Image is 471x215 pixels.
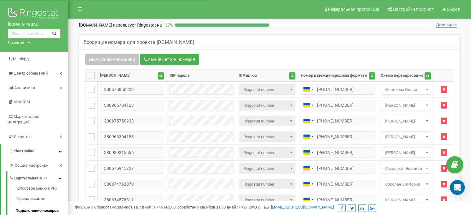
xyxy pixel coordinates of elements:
[79,22,162,28] p: [DOMAIN_NAME]
[301,179,315,189] div: Telephone country code
[113,23,162,28] span: использует Ringostat на
[328,7,379,12] span: Реферальная программа
[381,131,431,142] span: Оверченко Тетяна
[301,179,374,189] input: 050 123 4567
[383,85,429,94] span: Мішньова Олена
[381,195,431,205] span: Юнак Анна
[239,84,295,95] span: Ringostat number
[381,147,431,158] span: Дегнера Мирослава
[301,116,374,126] input: 050 123 4567
[241,148,293,157] span: Ringostat number
[239,131,295,142] span: Ringostat number
[301,163,315,173] div: Telephone country code
[383,180,429,189] span: Соколан Виктория
[239,147,295,158] span: Ringostat number
[84,40,194,45] h5: Входящие номера для проекта [DOMAIN_NAME]
[393,7,434,12] span: Настройки профиля
[241,180,293,189] span: Ringostat number
[383,133,429,141] span: Оверченко Тетяна
[301,116,315,126] div: Telephone country code
[94,205,176,209] span: Обработано звонков за 7 дней :
[239,116,295,126] span: Ringostat number
[381,73,423,79] div: Схема переадресации
[140,54,199,65] button: У меня нет SIP номеров
[11,57,29,61] span: Дашборд
[239,73,257,79] div: SIP шлюз
[301,100,374,110] input: 050 123 4567
[383,196,429,204] span: Юнак Анна
[162,22,175,28] p: 37 %
[301,148,315,157] div: Telephone country code
[383,148,429,157] span: Дегнера Мирослава
[301,147,374,158] input: 050 123 4567
[177,205,260,209] span: Обработано звонков за 30 дней :
[85,54,139,65] button: Массовые операции
[241,117,293,126] span: Ringostat number
[8,6,60,22] img: Ringostat logo
[15,186,68,193] a: Голосовое меню (IVR)
[447,7,460,12] span: Выход
[14,148,34,153] span: Настройки
[381,179,431,189] span: Соколан Виктория
[239,179,295,189] span: Ringostat number
[239,100,295,110] span: Ringostat number
[381,84,431,95] span: Мішньова Олена
[241,196,293,204] span: Ringostat number
[9,158,68,171] a: Общие настройки
[15,163,49,169] span: Общие настройки
[301,73,367,79] div: Номер в международном формате
[239,195,295,205] span: Ringostat number
[241,101,293,110] span: Ringostat number
[301,132,315,142] div: Telephone country code
[241,164,293,173] span: Ringostat number
[383,101,429,110] span: Гончарова Валерія
[301,84,315,94] div: Telephone country code
[301,131,374,142] input: 050 123 4567
[8,29,60,38] input: Поиск по номеру
[264,205,334,209] a: [EMAIL_ADDRESS][DOMAIN_NAME]
[13,100,30,104] span: Mini CRM
[15,193,68,205] a: Переадресация
[9,171,68,184] a: Виртуальная АТС
[14,175,47,181] span: Виртуальная АТС
[301,84,374,95] input: 050 123 4567
[381,116,431,126] span: Шевчук Виктория
[301,163,374,174] input: 050 123 4567
[301,195,374,205] input: 050 123 4567
[14,134,32,139] span: Средства
[74,205,93,209] span: 99,989%
[100,73,131,79] div: [PERSON_NAME]
[8,114,39,125] span: Маркетплейс интеграций
[241,133,293,141] span: Ringostat number
[301,195,315,205] div: Telephone country code
[383,164,429,173] span: Смоляная Эвелина
[381,100,431,110] span: Гончарова Валерія
[381,163,431,174] span: Смоляная Эвелина
[167,70,236,82] th: SIP пароль
[1,144,68,158] a: Настройки
[450,180,465,195] div: Open Intercom Messenger
[436,23,457,28] span: Детальнее
[301,100,315,110] div: Telephone country code
[241,85,293,94] span: Ringostat number
[14,71,48,75] span: Центр обращений
[383,117,429,126] span: Шевчук Виктория
[239,163,295,174] span: Ringostat number
[8,22,60,28] a: [DOMAIN_NAME]
[14,85,35,90] span: Аналитика
[238,205,260,209] u: 7 427 293,00
[153,205,176,209] u: 1 745 662,00
[8,40,24,46] div: Проекты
